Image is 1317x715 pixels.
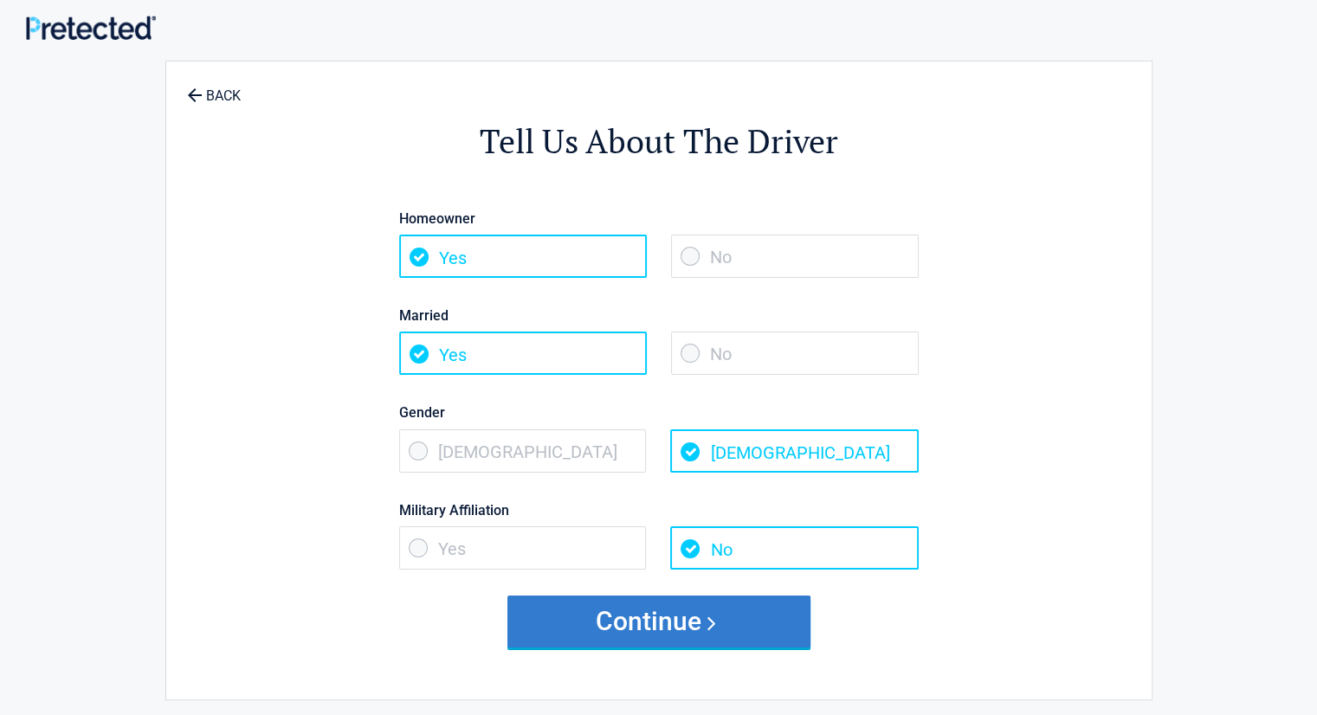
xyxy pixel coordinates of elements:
span: Yes [399,235,647,278]
span: Yes [399,526,647,570]
span: No [671,332,919,375]
label: Homeowner [399,207,919,230]
img: Main Logo [26,16,156,39]
a: BACK [184,73,244,103]
span: [DEMOGRAPHIC_DATA] [670,429,918,473]
h2: Tell Us About The Driver [261,119,1056,164]
button: Continue [507,596,810,647]
span: [DEMOGRAPHIC_DATA] [399,429,647,473]
span: No [671,235,919,278]
span: Yes [399,332,647,375]
label: Gender [399,401,919,424]
label: Married [399,304,919,327]
label: Military Affiliation [399,499,919,522]
span: No [670,526,918,570]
